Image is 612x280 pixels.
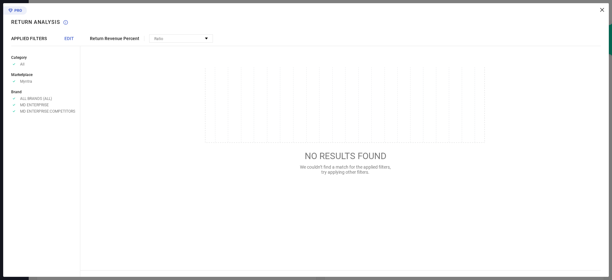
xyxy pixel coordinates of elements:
span: We couldn’t find a match for the applied filters, try applying other filters. [300,164,391,175]
span: Category [11,55,27,60]
span: APPLIED FILTERS [11,36,47,41]
span: MD ENTERPRISE:COMPETITORS [20,109,75,114]
span: ALL BRANDS (ALL) [20,96,52,101]
div: Premium [3,6,27,16]
span: Myntra [20,79,32,84]
span: All [20,62,25,66]
span: NO RESULTS FOUND [305,151,386,161]
span: Marketplace [11,73,33,77]
span: Return Revenue Percent [90,36,139,41]
h1: Return Analysis [11,19,60,25]
span: Brand [11,90,22,94]
span: MD ENTERPRISE [20,103,49,107]
span: EDIT [64,36,74,41]
span: Ratio [154,37,163,41]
